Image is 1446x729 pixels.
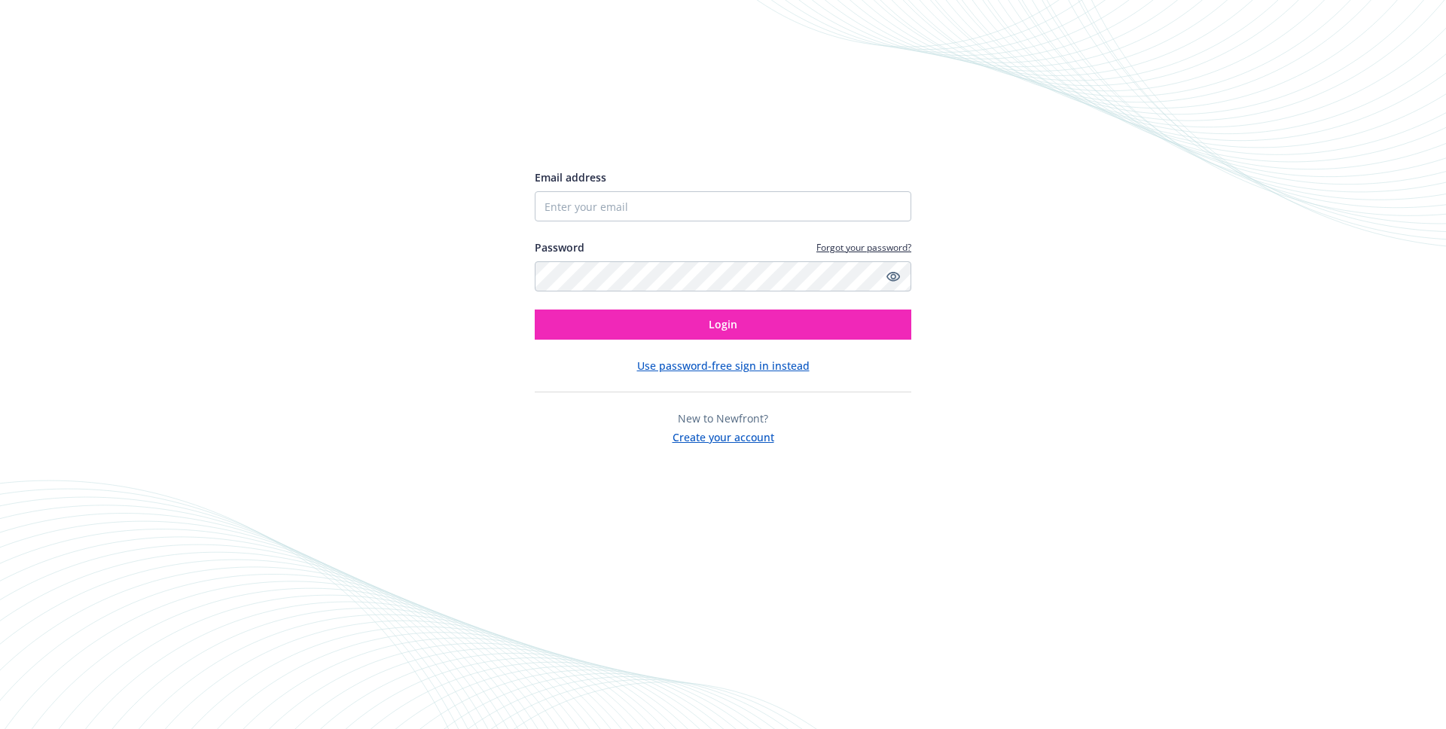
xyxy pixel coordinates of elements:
button: Use password-free sign in instead [637,358,810,374]
span: Login [709,317,737,331]
span: Email address [535,170,606,185]
button: Login [535,310,911,340]
img: Newfront logo [535,115,677,142]
button: Create your account [673,426,774,445]
input: Enter your email [535,191,911,221]
label: Password [535,239,584,255]
a: Forgot your password? [816,241,911,254]
span: New to Newfront? [678,411,768,426]
a: Show password [884,267,902,285]
input: Enter your password [535,261,911,291]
